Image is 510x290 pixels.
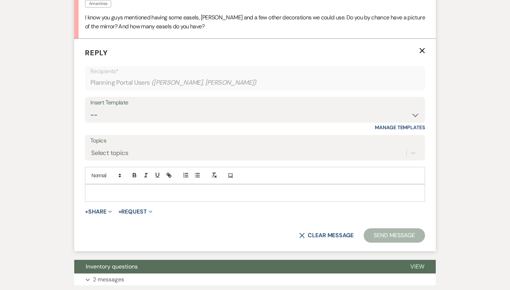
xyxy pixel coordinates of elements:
[299,233,354,238] button: Clear message
[74,260,399,273] button: Inventory questions
[85,209,88,215] span: +
[410,263,424,270] span: View
[118,209,152,215] button: Request
[151,78,257,88] span: ( [PERSON_NAME], [PERSON_NAME] )
[86,263,138,270] span: Inventory questions
[85,13,425,31] p: I know you guys mentioned having some easels, [PERSON_NAME] and a few other decorations we could ...
[93,275,124,284] p: 2 messages
[90,76,420,90] div: Planning Portal Users
[91,148,128,158] div: Select topics
[375,124,425,131] a: Manage Templates
[85,209,112,215] button: Share
[364,228,425,243] button: Send Message
[399,260,436,273] button: View
[90,136,420,146] label: Topics
[85,48,108,57] span: Reply
[74,273,436,286] button: 2 messages
[90,98,420,108] div: Insert Template
[118,209,122,215] span: +
[90,67,420,76] p: Recipients*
